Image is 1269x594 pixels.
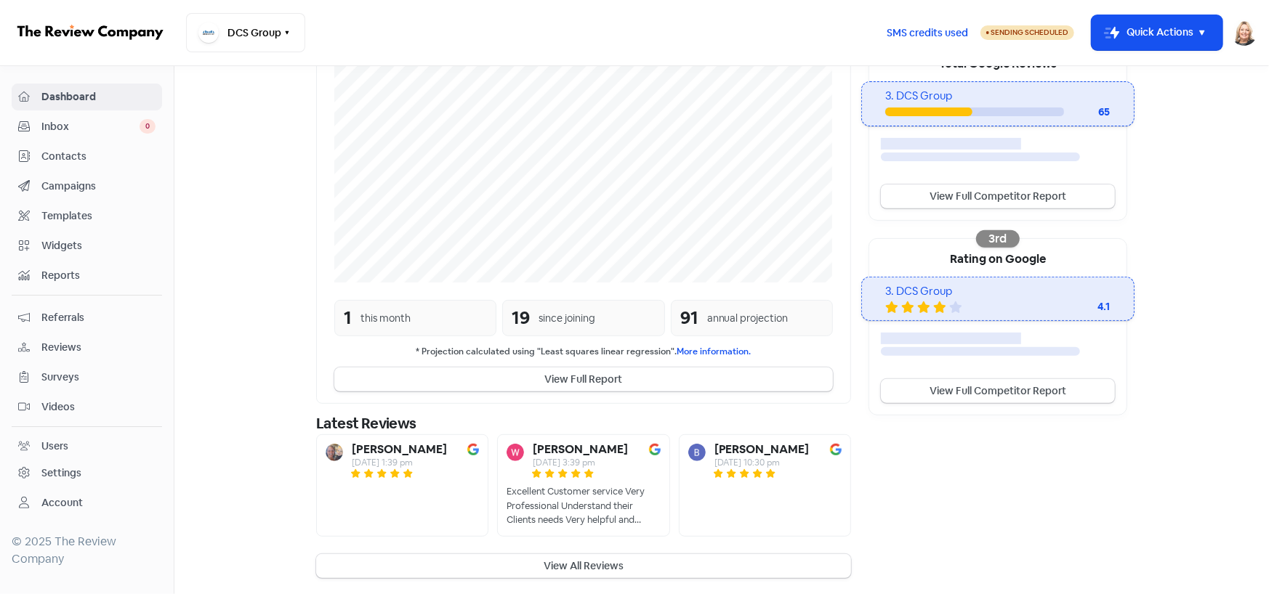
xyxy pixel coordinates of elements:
[12,84,162,110] a: Dashboard
[41,495,83,510] div: Account
[1064,105,1111,120] div: 65
[41,238,156,253] span: Widgets
[41,399,156,415] span: Videos
[830,444,842,455] img: Image
[344,305,352,331] div: 1
[334,367,833,391] button: View Full Report
[12,433,162,460] a: Users
[649,444,661,455] img: Image
[533,458,628,467] div: [DATE] 3:39 pm
[41,179,156,194] span: Campaigns
[41,310,156,325] span: Referrals
[881,379,1115,403] a: View Full Competitor Report
[874,24,980,39] a: SMS credits used
[714,458,810,467] div: [DATE] 10:30 pm
[12,173,162,200] a: Campaigns
[12,143,162,170] a: Contacts
[41,89,156,105] span: Dashboard
[885,88,1110,105] div: 3. DCS Group
[467,444,479,455] img: Image
[680,305,698,331] div: 91
[1052,299,1111,314] div: 4.1
[41,439,68,454] div: Users
[869,239,1127,277] div: Rating on Google
[41,149,156,164] span: Contacts
[887,25,968,41] span: SMS credits used
[1092,15,1222,50] button: Quick Actions
[976,230,1020,248] div: 3rd
[688,444,706,461] img: Avatar
[326,444,343,461] img: Avatar
[991,28,1068,37] span: Sending Scheduled
[885,283,1110,300] div: 3. DCS Group
[41,268,156,283] span: Reports
[140,119,156,134] span: 0
[334,345,833,359] small: * Projection calculated using "Least squares linear regression".
[12,364,162,391] a: Surveys
[41,370,156,385] span: Surveys
[12,232,162,259] a: Widgets
[714,444,810,455] b: [PERSON_NAME]
[41,340,156,355] span: Reviews
[12,262,162,289] a: Reports
[1231,20,1257,46] img: User
[41,208,156,224] span: Templates
[507,484,660,527] div: Excellent Customer service Very Professional Understand their Clients needs Very helpful and supp...
[12,304,162,331] a: Referrals
[41,119,140,134] span: Inbox
[12,489,162,516] a: Account
[539,311,595,326] div: since joining
[12,203,162,229] a: Templates
[533,444,628,455] b: [PERSON_NAME]
[512,305,530,331] div: 19
[316,412,851,434] div: Latest Reviews
[12,460,162,487] a: Settings
[186,13,305,52] button: DCS Group
[12,394,162,420] a: Videos
[677,346,752,357] a: More information.
[507,444,524,461] img: Avatar
[316,554,851,578] button: View All Reviews
[12,533,162,568] div: © 2025 The Review Company
[707,311,789,326] div: annual projection
[980,24,1074,41] a: Sending Scheduled
[352,458,447,467] div: [DATE] 1:39 pm
[12,334,162,361] a: Reviews
[41,465,81,481] div: Settings
[12,113,162,140] a: Inbox 0
[352,444,447,455] b: [PERSON_NAME]
[360,311,411,326] div: this month
[881,184,1115,208] a: View Full Competitor Report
